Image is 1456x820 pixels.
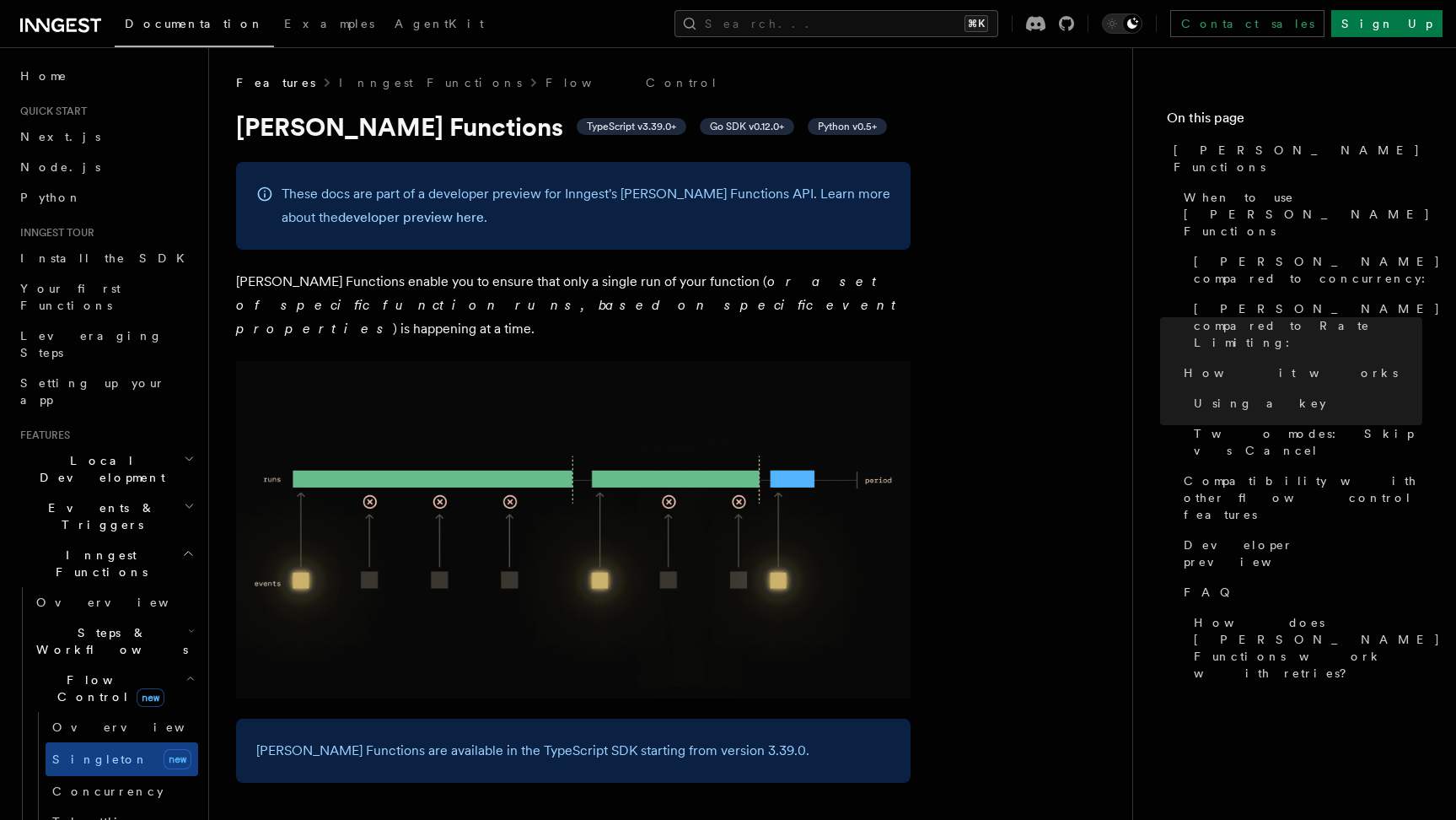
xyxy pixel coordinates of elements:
[1174,142,1422,175] span: [PERSON_NAME] Functions
[13,368,198,415] a: Setting up your app
[236,111,911,142] h1: [PERSON_NAME] Functions
[20,329,163,359] span: Leveraging Steps
[13,429,70,442] span: Features
[1167,135,1422,182] a: [PERSON_NAME] Functions
[1102,13,1142,34] button: Toggle dark mode
[46,712,198,742] a: Overview
[13,121,198,152] a: Next.js
[137,688,164,707] span: new
[30,587,198,618] a: Overview
[964,15,988,32] kbd: ⌘K
[236,361,911,699] img: Singleton Functions only process one run at a time.
[13,243,198,273] a: Install the SDK
[30,665,198,712] button: Flow Controlnew
[13,540,198,587] button: Inngest Functions
[1184,537,1422,570] span: Developer preview
[710,120,784,133] span: Go SDK v0.12.0+
[20,67,67,84] span: Home
[1184,364,1398,381] span: How it works
[1187,388,1422,418] a: Using a key
[13,152,198,182] a: Node.js
[52,785,164,798] span: Concurrency
[1194,253,1441,287] span: [PERSON_NAME] compared to concurrency:
[1167,108,1422,135] h4: On this page
[236,74,315,91] span: Features
[674,10,998,37] button: Search...⌘K
[20,376,165,407] span: Setting up your app
[13,61,198,91] a: Home
[1187,607,1422,688] a: How does [PERSON_NAME] Functions work with retries?
[13,499,184,533] span: Events & Triggers
[13,182,198,213] a: Python
[13,105,87,118] span: Quick start
[13,493,198,540] button: Events & Triggers
[20,160,100,174] span: Node.js
[164,749,191,769] span: new
[1331,10,1443,37] a: Sign Up
[13,452,184,486] span: Local Development
[1194,395,1326,412] span: Using a key
[587,120,676,133] span: TypeScript v3.39.0+
[818,120,877,133] span: Python v0.5+
[13,321,198,368] a: Leveraging Steps
[1194,300,1441,351] span: [PERSON_NAME] compared to Rate Limiting:
[13,273,198,321] a: Your first Functions
[30,672,185,705] span: Flow Control
[338,209,484,225] a: developer preview here
[20,251,195,265] span: Install the SDK
[30,618,198,665] button: Steps & Workflows
[1177,530,1422,577] a: Developer preview
[20,282,121,312] span: Your first Functions
[236,270,911,341] p: [PERSON_NAME] Functions enable you to ensure that only a single run of your function ( ) is happe...
[1187,418,1422,466] a: Two modes: Skip vs Cancel
[13,226,94,240] span: Inngest tour
[30,624,188,658] span: Steps & Workflows
[284,17,374,30] span: Examples
[1177,466,1422,530] a: Compatibility with other flow control features
[1177,182,1422,246] a: When to use [PERSON_NAME] Functions
[36,596,210,609] span: Overview
[1187,246,1422,294] a: [PERSON_NAME] compared to concurrency:
[384,5,494,46] a: AgentKit
[1170,10,1324,37] a: Contact sales
[545,74,718,91] a: Flow Control
[1194,614,1441,682] span: How does [PERSON_NAME] Functions work with retries?
[20,191,82,204] span: Python
[339,74,522,91] a: Inngest Functions
[52,720,226,734] span: Overview
[256,739,890,763] p: [PERSON_NAME] Functions are available in the TypeScript SDK starting from version 3.39.0.
[274,5,384,46] a: Examples
[1184,472,1422,523] span: Compatibility with other flow control features
[125,17,264,30] span: Documentation
[46,742,198,776] a: Singletonnew
[13,445,198,493] button: Local Development
[13,547,182,580] span: Inngest Functions
[1177,358,1422,388] a: How it works
[1187,294,1422,358] a: [PERSON_NAME] compared to Rate Limiting:
[395,17,484,30] span: AgentKit
[1184,189,1431,240] span: When to use [PERSON_NAME] Functions
[46,776,198,807] a: Concurrency
[20,130,100,143] span: Next.js
[236,273,904,337] em: or a set of specific function runs, based on specific event properties
[282,182,890,229] p: These docs are part of a developer preview for Inngest's [PERSON_NAME] Functions API. Learn more ...
[1177,577,1422,607] a: FAQ
[115,5,274,47] a: Documentation
[1194,425,1422,459] span: Two modes: Skip vs Cancel
[1184,584,1238,601] span: FAQ
[52,753,148,766] span: Singleton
